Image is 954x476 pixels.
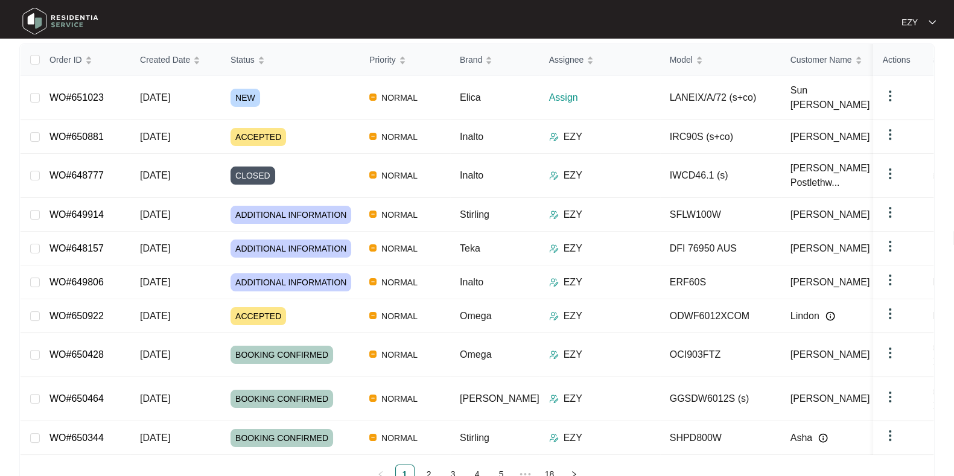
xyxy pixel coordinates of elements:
span: [PERSON_NAME] [790,347,870,362]
span: Lindon [790,309,819,323]
img: dropdown arrow [883,273,897,287]
span: Teka [460,243,480,253]
span: [DATE] [140,170,170,180]
th: Customer Name [781,44,902,76]
span: NEW [231,89,260,107]
td: ODWF6012XCOM [660,299,781,333]
td: LANEIX/A/72 (s+co) [660,76,781,120]
span: Omega [460,311,491,321]
img: dropdown arrow [883,205,897,220]
th: Status [221,44,360,76]
a: WO#648777 [49,170,104,180]
span: NORMAL [377,208,422,222]
p: EZY [564,241,582,256]
span: [DATE] [140,243,170,253]
a: WO#650344 [49,433,104,443]
span: Created Date [140,53,190,66]
span: NORMAL [377,168,422,183]
span: [PERSON_NAME] [790,392,870,406]
span: Inalto [460,170,483,180]
img: Assigner Icon [549,350,559,360]
span: NORMAL [377,130,422,144]
th: Model [660,44,781,76]
img: dropdown arrow [883,428,897,443]
span: ACCEPTED [231,128,286,146]
span: Stirling [460,433,489,443]
img: Assigner Icon [549,433,559,443]
th: Actions [873,44,933,76]
span: [DATE] [140,311,170,321]
img: Vercel Logo [369,312,377,319]
p: EZY [564,347,582,362]
span: [PERSON_NAME] [790,241,870,256]
img: Assigner Icon [549,311,559,321]
a: WO#650464 [49,393,104,404]
span: NORMAL [377,309,422,323]
td: SFLW100W [660,198,781,232]
th: Created Date [130,44,221,76]
p: EZY [564,431,582,445]
th: Brand [450,44,539,76]
img: Info icon [825,311,835,321]
img: dropdown arrow [883,167,897,181]
img: Vercel Logo [369,244,377,252]
img: Assigner Icon [549,132,559,142]
span: [PERSON_NAME] Postlethw... [790,161,886,190]
span: CLOSED [231,167,275,185]
p: Assign [549,90,660,105]
span: BOOKING CONFIRMED [231,346,333,364]
span: NORMAL [377,275,422,290]
img: residentia service logo [18,3,103,39]
span: Customer Name [790,53,852,66]
img: Assigner Icon [549,244,559,253]
img: dropdown arrow [883,239,897,253]
img: Vercel Logo [369,133,377,140]
td: ERF60S [660,265,781,299]
span: Stirling [460,209,489,220]
span: NORMAL [377,392,422,406]
img: dropdown arrow [883,346,897,360]
img: Assigner Icon [549,171,559,180]
span: [DATE] [140,132,170,142]
span: ACCEPTED [231,307,286,325]
a: WO#650428 [49,349,104,360]
p: EZY [564,130,582,144]
span: Brand [460,53,482,66]
span: [DATE] [140,349,170,360]
span: NORMAL [377,431,422,445]
span: Asha [790,431,812,445]
a: WO#651023 [49,92,104,103]
span: Omega [460,349,491,360]
span: ADDITIONAL INFORMATION [231,273,351,291]
img: Assigner Icon [549,394,559,404]
span: BOOKING CONFIRMED [231,390,333,408]
span: Elica [460,92,481,103]
span: NORMAL [377,241,422,256]
img: Vercel Logo [369,171,377,179]
img: dropdown arrow [883,89,897,103]
img: dropdown arrow [883,390,897,404]
a: WO#649914 [49,209,104,220]
span: [PERSON_NAME] [790,275,870,290]
span: NORMAL [377,90,422,105]
span: [DATE] [140,433,170,443]
img: Vercel Logo [369,211,377,218]
span: ADDITIONAL INFORMATION [231,206,351,224]
span: [DATE] [140,393,170,404]
span: Order ID [49,53,82,66]
span: Inalto [460,277,483,287]
p: EZY [564,208,582,222]
span: Inalto [460,132,483,142]
p: EZY [564,309,582,323]
th: Priority [360,44,450,76]
span: [DATE] [140,92,170,103]
span: BOOKING CONFIRMED [231,429,333,447]
p: EZY [564,275,582,290]
img: Vercel Logo [369,395,377,402]
img: Assigner Icon [549,278,559,287]
a: WO#650922 [49,311,104,321]
a: WO#649806 [49,277,104,287]
td: IWCD46.1 (s) [660,154,781,198]
span: [DATE] [140,209,170,220]
span: [PERSON_NAME] [790,130,870,144]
